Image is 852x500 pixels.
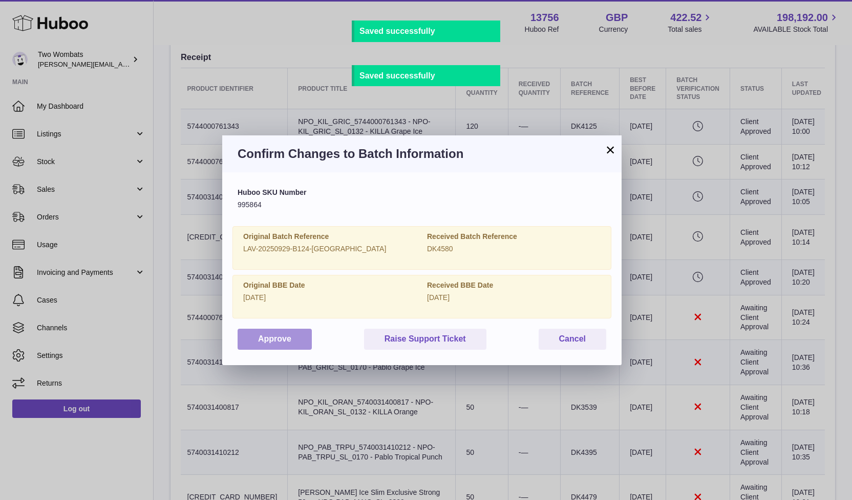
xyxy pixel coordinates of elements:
label: Received BBE Date [427,281,601,290]
div: Saved successfully [359,26,495,37]
p: [DATE] [243,293,417,303]
label: Received Batch Reference [427,232,601,242]
label: Original BBE Date [243,281,417,290]
label: Huboo SKU Number [238,188,606,197]
button: Raise Support Ticket [364,329,486,350]
div: Saved successfully [359,70,495,82]
p: LAV-20250929-B124-[GEOGRAPHIC_DATA] [243,244,417,254]
p: [DATE] [427,293,601,303]
p: DK4580 [427,244,601,254]
button: Cancel [539,329,606,350]
button: Approve [238,329,312,350]
label: Original Batch Reference [243,232,417,242]
div: 995864 [238,188,606,210]
button: × [604,144,616,156]
h3: Confirm Changes to Batch Information [238,146,606,162]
